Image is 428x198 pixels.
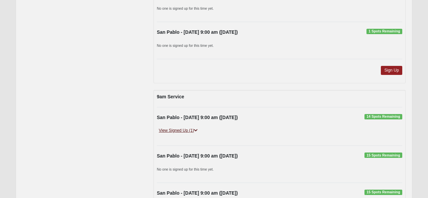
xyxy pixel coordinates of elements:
span: 15 Spots Remaining [364,190,402,195]
strong: San Pablo - [DATE] 9:00 am ([DATE]) [157,190,238,196]
span: 15 Spots Remaining [364,153,402,158]
strong: 9am Service [157,94,184,99]
strong: San Pablo - [DATE] 9:00 am ([DATE]) [157,153,238,159]
a: View Signed Up (1) [157,127,200,134]
span: 1 Spots Remaining [366,29,402,34]
small: No one is signed up for this time yet. [157,167,214,171]
small: No one is signed up for this time yet. [157,43,214,47]
strong: San Pablo - [DATE] 9:00 am ([DATE]) [157,29,238,35]
span: 14 Spots Remaining [364,114,402,119]
small: No one is signed up for this time yet. [157,6,214,10]
a: Sign Up [381,66,402,75]
strong: San Pablo - [DATE] 9:00 am ([DATE]) [157,115,238,120]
